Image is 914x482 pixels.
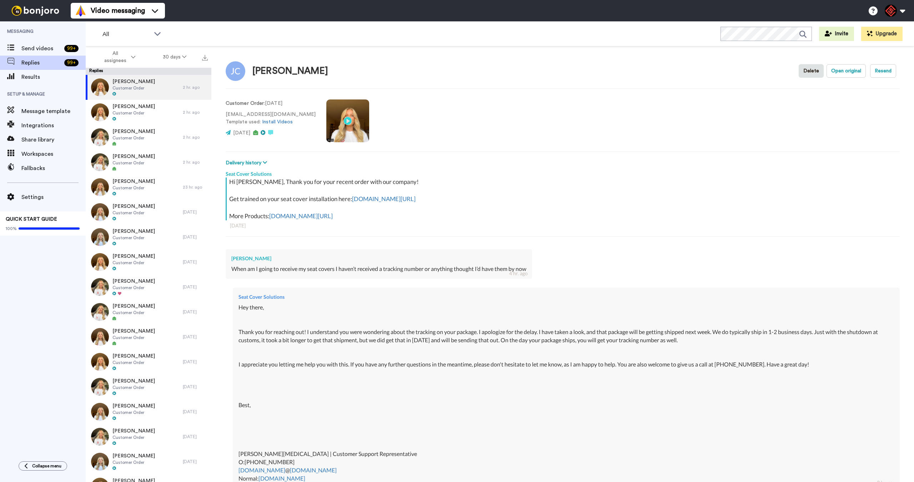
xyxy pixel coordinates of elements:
span: Results [21,73,86,81]
img: a88ff0b3-e834-40dd-85ba-471e6ae919b1-thumb.jpg [91,403,109,421]
a: [PERSON_NAME]Customer Order2 hr. ago [86,125,211,150]
img: fab79fc5-4c59-42fc-b3df-b39e7a1d96ef-thumb.jpg [91,278,109,296]
img: 453e5551-d3b3-431d-842c-b478c13e573d-thumb.jpg [91,303,109,321]
span: [PERSON_NAME] [112,153,155,160]
span: Customer Order [112,235,155,241]
p: [EMAIL_ADDRESS][DOMAIN_NAME] Template used: [226,111,316,126]
span: Customer Order [112,210,155,216]
img: f0d36fcb-40ce-41f9-bc78-fb01478e433e-thumb.jpg [91,378,109,396]
div: Seat Cover Solutions [226,167,900,178]
span: 100% [6,226,17,231]
div: [PERSON_NAME] [252,66,328,76]
a: [PERSON_NAME]Customer Order[DATE] [86,374,211,399]
div: 23 hr. ago [183,184,208,190]
button: Resend [870,64,896,78]
div: Hi [PERSON_NAME], Thank you for your recent order with our company! Get trained on your seat cove... [229,178,898,220]
span: Customer Order [112,160,155,166]
span: Integrations [21,121,86,130]
span: [PERSON_NAME] [112,353,155,360]
span: [PERSON_NAME] [112,303,155,310]
span: [PERSON_NAME] [112,103,155,110]
span: Customer Order [112,385,155,390]
span: Settings [21,193,86,201]
div: [DATE] [183,209,208,215]
span: Fallbacks [21,164,86,173]
button: Delivery history [226,159,269,167]
span: All assignees [101,50,130,64]
a: [DOMAIN_NAME][URL] [352,195,416,202]
span: Customer Order [112,410,155,415]
a: [PERSON_NAME]Customer Order23 hr. ago [86,175,211,200]
a: [PERSON_NAME]Customer Order[DATE] [86,349,211,374]
div: 99 + [64,59,79,66]
span: [PERSON_NAME] [112,378,155,385]
span: QUICK START GUIDE [6,217,57,222]
img: 0347f727-b1cc-483f-856d-21d9f382fbbc-thumb.jpg [91,178,109,196]
span: Customer Order [112,135,155,141]
img: d3a7a8f6-334b-4077-b7a6-14b41f891b3d-thumb.jpg [91,128,109,146]
span: Customer Order [112,85,155,91]
div: [DATE] [183,409,208,415]
div: [DATE] [183,234,208,240]
span: Video messaging [91,6,145,16]
span: Customer Order [112,185,155,191]
a: [DOMAIN_NAME] [258,475,305,482]
img: e6d69352-5450-427f-889b-39025c0bda52-thumb.jpg [91,328,109,346]
img: 44d2f8e0-d7c2-4046-90ac-c42796517c3b-thumb.jpg [91,103,109,121]
img: 81818109-b6b2-401b-b799-429fc35070ae-thumb.jpg [91,203,109,221]
div: [PERSON_NAME] [231,255,526,262]
span: Customer Order [112,260,155,266]
img: 47f8ce9d-4074-403c-aa30-26990c70bacf-thumb.jpg [91,78,109,96]
div: 4 hr. ago [509,270,528,277]
a: [DOMAIN_NAME] [238,467,285,473]
strong: Customer Order [226,101,264,106]
div: When am I going to receive my seat covers I haven’t received a tracking number or anything though... [231,265,526,273]
div: [DATE] [183,259,208,265]
button: Upgrade [861,27,903,41]
button: Open original [827,64,866,78]
span: Customer Order [112,460,155,465]
button: 30 days [149,51,200,63]
span: Message template [21,107,86,116]
span: Customer Order [112,335,155,340]
div: Seat Cover Solutions [238,293,894,301]
span: Customer Order [112,360,155,365]
span: [PERSON_NAME] [112,203,155,210]
img: 493b409d-c0ce-4000-bafd-65c16c828511-thumb.jpg [91,453,109,471]
div: [DATE] [183,359,208,365]
span: Send videos [21,44,61,53]
img: d2686785-8f53-4271-8eae-b986a806cf62-thumb.jpg [91,353,109,371]
a: [PERSON_NAME]Customer Order2 hr. ago [86,75,211,100]
span: [DATE] [233,130,250,135]
span: Workspaces [21,150,86,158]
a: [PERSON_NAME]Customer Order[DATE] [86,225,211,250]
a: [DOMAIN_NAME] [290,467,337,473]
img: 8be15c0c-c1cd-42da-8e47-bbfc9ea6e200-thumb.jpg [91,228,109,246]
a: [PERSON_NAME]Customer Order[DATE] [86,299,211,324]
img: bj-logo-header-white.svg [9,6,62,16]
span: [PERSON_NAME] [112,253,155,260]
a: [PERSON_NAME]Customer Order[DATE] [86,424,211,449]
button: Invite [819,27,854,41]
img: export.svg [202,55,208,61]
button: All assignees [87,47,149,67]
span: [PERSON_NAME] [112,78,155,85]
p: : [DATE] [226,100,316,107]
div: [DATE] [183,309,208,315]
a: [PERSON_NAME]Customer Order[DATE] [86,399,211,424]
span: All [102,30,150,39]
div: [DATE] [183,459,208,465]
a: Install Videos [262,119,293,124]
img: Image of Joy Compton [226,61,245,81]
a: [PERSON_NAME]Customer Order[DATE] [86,275,211,299]
a: [PERSON_NAME]Customer Order[DATE] [86,449,211,474]
a: [PERSON_NAME]Customer Order2 hr. ago [86,150,211,175]
a: [PERSON_NAME]Customer Order[DATE] [86,324,211,349]
button: Export all results that match these filters now. [200,52,210,62]
img: 835212fa-534e-41c0-b88c-3872023ab6bb-thumb.jpg [91,253,109,271]
span: [PERSON_NAME] [112,452,155,460]
span: Customer Order [112,110,155,116]
button: Delete [799,64,824,78]
span: Collapse menu [32,463,61,469]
